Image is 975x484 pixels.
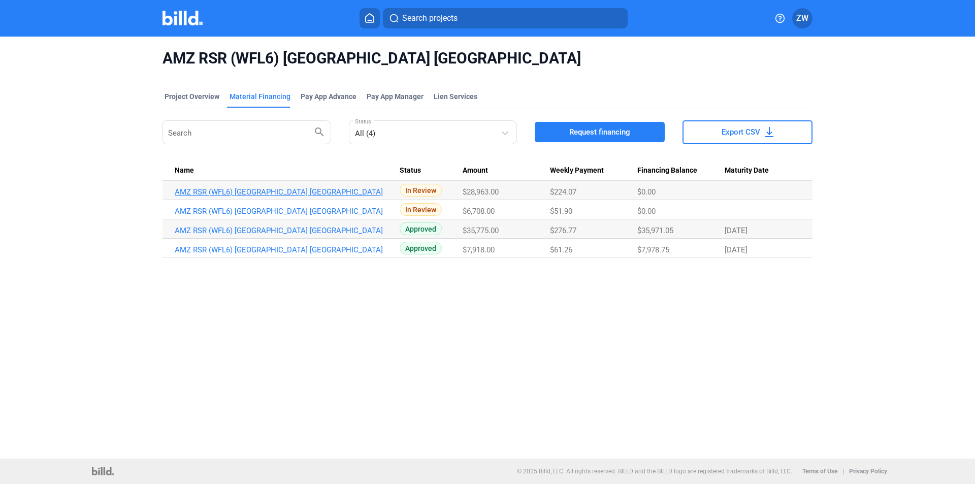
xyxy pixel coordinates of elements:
span: Status [400,166,421,175]
button: Search projects [383,8,628,28]
img: logo [92,467,114,475]
span: AMZ RSR (WFL6) [GEOGRAPHIC_DATA] [GEOGRAPHIC_DATA] [162,49,812,68]
span: $0.00 [637,207,656,216]
span: Export CSV [722,127,760,137]
span: ZW [796,12,808,24]
b: Terms of Use [802,468,837,475]
span: [DATE] [725,245,747,254]
span: $51.90 [550,207,572,216]
p: | [842,468,844,475]
span: $0.00 [637,187,656,197]
span: Approved [400,242,442,254]
span: In Review [400,184,442,197]
button: Export CSV [682,120,812,144]
div: Maturity Date [725,166,800,175]
span: Name [175,166,194,175]
button: ZW [792,8,812,28]
div: Weekly Payment [550,166,637,175]
b: Privacy Policy [849,468,887,475]
span: In Review [400,203,442,216]
span: $7,978.75 [637,245,669,254]
div: Material Financing [230,91,290,102]
span: $61.26 [550,245,572,254]
img: Billd Company Logo [162,11,203,25]
span: $35,971.05 [637,226,673,235]
span: Weekly Payment [550,166,604,175]
div: Lien Services [434,91,477,102]
span: Approved [400,222,442,235]
div: Financing Balance [637,166,725,175]
span: [DATE] [725,226,747,235]
span: $6,708.00 [463,207,495,216]
span: $224.07 [550,187,576,197]
div: Amount [463,166,549,175]
span: Pay App Manager [367,91,424,102]
p: © 2025 Billd, LLC. All rights reserved. BILLD and the BILLD logo are registered trademarks of Bil... [517,468,792,475]
span: Request financing [569,127,630,137]
a: AMZ RSR (WFL6) [GEOGRAPHIC_DATA] [GEOGRAPHIC_DATA] [175,245,400,254]
span: $276.77 [550,226,576,235]
span: $7,918.00 [463,245,495,254]
span: Search projects [402,12,458,24]
a: AMZ RSR (WFL6) [GEOGRAPHIC_DATA] [GEOGRAPHIC_DATA] [175,226,400,235]
div: Pay App Advance [301,91,356,102]
mat-icon: search [313,125,326,138]
button: Request financing [535,122,665,142]
span: Amount [463,166,488,175]
span: $35,775.00 [463,226,499,235]
a: AMZ RSR (WFL6) [GEOGRAPHIC_DATA] [GEOGRAPHIC_DATA] [175,207,400,216]
div: Name [175,166,400,175]
mat-select-trigger: All (4) [355,129,375,138]
a: AMZ RSR (WFL6) [GEOGRAPHIC_DATA] [GEOGRAPHIC_DATA] [175,187,400,197]
span: Maturity Date [725,166,769,175]
div: Project Overview [165,91,219,102]
span: $28,963.00 [463,187,499,197]
div: Status [400,166,463,175]
span: Financing Balance [637,166,697,175]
